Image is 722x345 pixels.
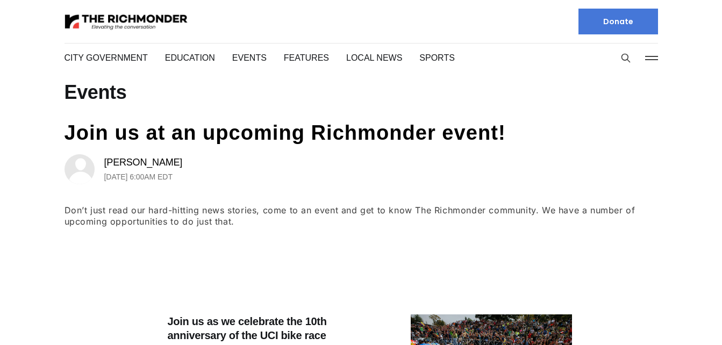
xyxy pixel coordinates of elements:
[168,314,368,342] h3: Join us as we celebrate the 10th anniversary of the UCI bike race
[65,12,188,31] img: The Richmonder
[65,118,538,147] a: Join us at an upcoming Richmonder event!
[230,52,261,64] a: Events
[338,52,391,64] a: Local News
[278,52,320,64] a: Features
[104,170,177,183] time: [DATE] 6:00AM EDT
[578,9,658,34] a: Donate
[631,292,722,345] iframe: portal-trigger
[65,84,658,101] h1: Events
[162,52,212,64] a: Education
[408,52,441,64] a: Sports
[65,205,658,227] div: Don’t just read our hard-hitting news stories, come to an event and get to know The Richmonder co...
[65,52,145,64] a: City Government
[618,50,634,66] button: Search this site
[104,156,184,169] a: [PERSON_NAME]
